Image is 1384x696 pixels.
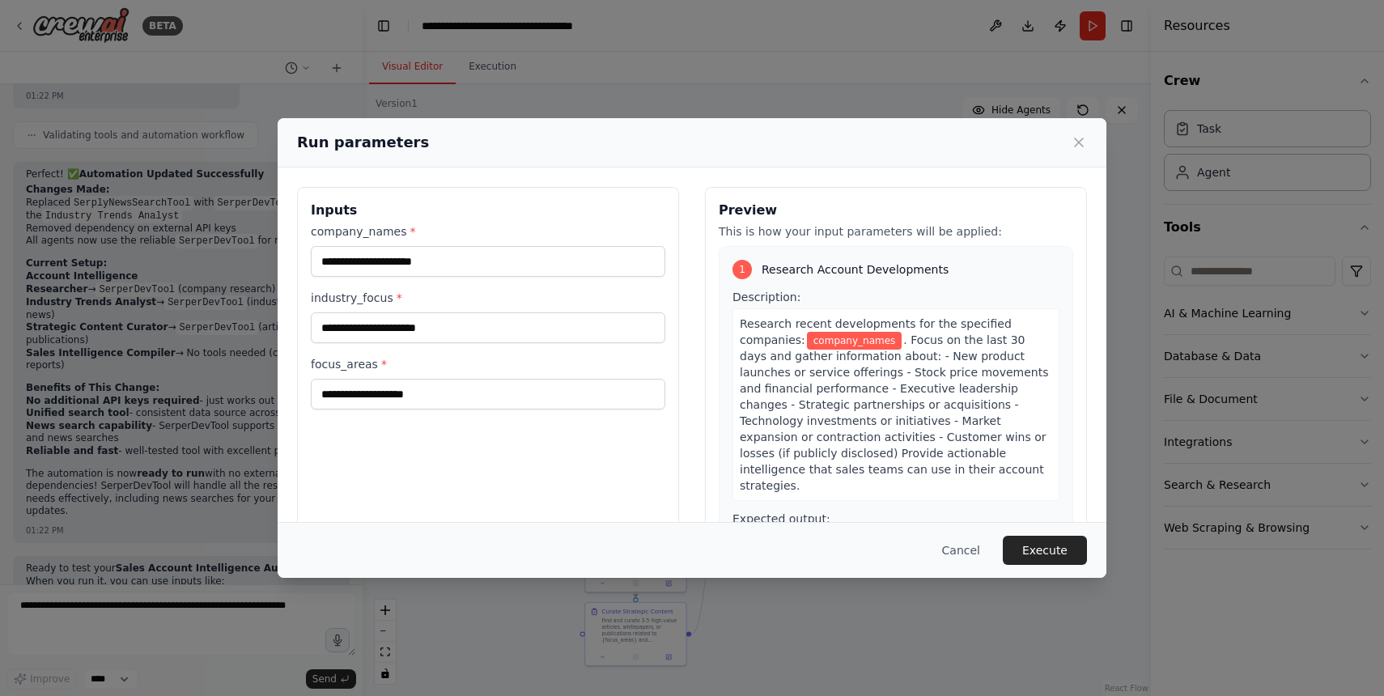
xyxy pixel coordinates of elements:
[740,317,1012,346] span: Research recent developments for the specified companies:
[807,332,902,350] span: Variable: company_names
[732,291,800,303] span: Description:
[311,290,665,306] label: industry_focus
[1003,536,1087,565] button: Execute
[311,201,665,220] h3: Inputs
[311,223,665,240] label: company_names
[929,536,993,565] button: Cancel
[732,512,830,525] span: Expected output:
[762,261,949,278] span: Research Account Developments
[297,131,429,154] h2: Run parameters
[719,201,1073,220] h3: Preview
[311,356,665,372] label: focus_areas
[719,223,1073,240] p: This is how your input parameters will be applied:
[732,260,752,279] div: 1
